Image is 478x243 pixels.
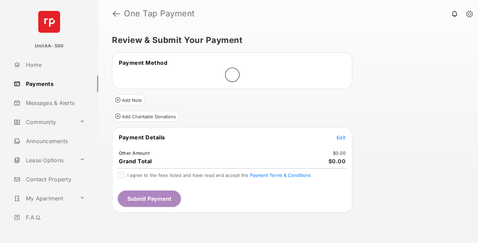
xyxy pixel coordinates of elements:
[333,150,346,156] td: $0.00
[11,209,98,226] a: F.A.Q.
[11,95,98,111] a: Messages & Alerts
[11,152,77,168] a: Lease Options
[112,94,145,105] button: Add Note
[337,134,346,141] button: Edit
[119,158,152,165] span: Grand Total
[11,114,77,130] a: Community
[11,190,77,207] a: My Apartment
[119,134,165,141] span: Payment Details
[35,43,64,49] p: UnitAA- 500
[11,76,98,92] a: Payments
[112,111,179,122] button: Add Charitable Donations
[38,11,60,33] img: svg+xml;base64,PHN2ZyB4bWxucz0iaHR0cDovL3d3dy53My5vcmcvMjAwMC9zdmciIHdpZHRoPSI2NCIgaGVpZ2h0PSI2NC...
[11,171,98,187] a: Contact Property
[328,158,346,165] span: $0.00
[11,133,98,149] a: Announcements
[119,59,167,66] span: Payment Method
[127,172,311,178] span: I agree to the fees listed and have read and accept the
[124,10,195,18] strong: One Tap Payment
[118,150,150,156] td: Other Amount
[118,191,181,207] button: Submit Payment
[250,172,311,178] button: I agree to the fees listed and have read and accept the
[11,57,98,73] a: Home
[112,36,459,44] h5: Review & Submit Your Payment
[337,135,346,140] span: Edit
